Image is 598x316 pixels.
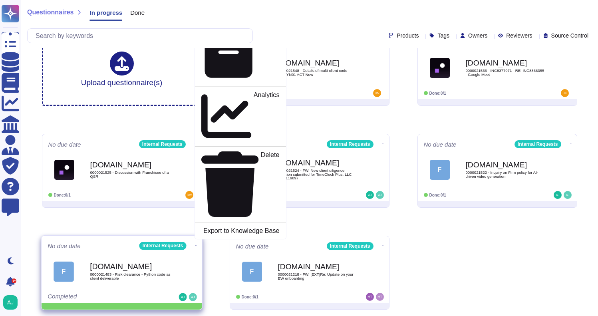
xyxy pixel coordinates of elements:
[253,91,279,141] p: Analytics
[429,91,446,95] span: Done: 0/1
[139,242,186,250] div: Internal Requests
[373,89,381,97] img: user
[195,89,286,143] a: Analytics
[2,294,23,311] button: user
[327,242,374,250] div: Internal Requests
[515,140,561,148] div: Internal Requests
[278,159,358,167] b: [DOMAIN_NAME]
[564,191,572,199] img: user
[260,152,279,217] p: Delete
[27,9,74,16] span: Questionnaires
[468,33,487,38] span: Owners
[48,141,81,147] span: No due date
[327,140,374,148] div: Internal Requests
[506,33,532,38] span: Reviewers
[90,161,170,169] b: [DOMAIN_NAME]
[278,69,358,76] span: 0000021548 - Details of multi-client code 4822YN01 ACT Now
[195,226,286,236] a: Export to Knowledge Base
[278,169,358,180] span: 0000021524 - FW: New client diligence decision submitted for TimeClock Plus, LLC (Z6011989)
[139,140,186,148] div: Internal Requests
[278,263,358,270] b: [DOMAIN_NAME]
[366,293,374,301] img: user
[554,191,562,199] img: user
[54,160,74,180] img: Logo
[179,293,187,301] img: user
[90,171,170,178] span: 0000021525 - Discussion with Franchisee of a QSR
[466,59,546,67] b: [DOMAIN_NAME]
[242,295,258,299] span: Done: 0/1
[236,243,269,249] span: No due date
[32,29,252,43] input: Search by keywords
[424,141,457,147] span: No due date
[195,25,286,83] a: Archive
[195,150,286,219] a: Delete
[242,262,262,282] div: F
[430,58,450,78] img: Logo
[12,278,16,283] div: 9+
[90,272,171,280] span: 0000021483 - Risk clearance - Python code as client deliverable
[397,33,419,38] span: Products
[376,293,384,301] img: user
[48,243,81,249] span: No due date
[81,52,163,86] div: Upload questionnaire(s)
[429,193,446,197] span: Done: 0/1
[466,69,546,76] span: 0000021536 - INC8377971 - RE: INC8366355 - Google Meet
[366,191,374,199] img: user
[54,193,71,197] span: Done: 0/1
[185,191,193,199] img: user
[551,33,588,38] span: Source Control
[278,272,358,280] span: 0000021218 - FW: [EXT]Re: Update on your EW onboarding
[466,161,546,169] b: [DOMAIN_NAME]
[3,295,18,310] img: user
[90,263,171,270] b: [DOMAIN_NAME]
[54,261,74,282] div: F
[376,191,384,199] img: user
[48,293,147,301] div: Completed
[203,228,279,234] p: Export to Knowledge Base
[561,89,569,97] img: user
[466,171,546,178] span: 0000021522 - Inquiry on Firm policy for AI-driven video generation
[130,10,145,16] span: Done
[189,293,197,301] img: user
[89,10,122,16] span: In progress
[258,27,279,81] p: Archive
[430,160,450,180] div: F
[437,33,449,38] span: Tags
[278,59,358,67] b: [DOMAIN_NAME]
